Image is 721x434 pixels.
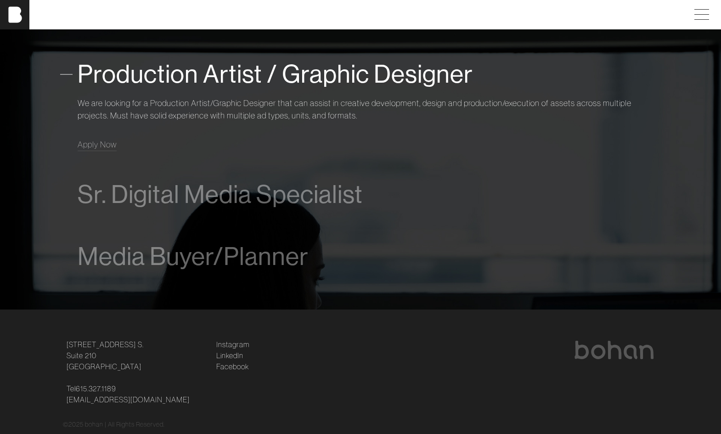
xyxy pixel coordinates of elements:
a: [EMAIL_ADDRESS][DOMAIN_NAME] [67,394,190,405]
a: LinkedIn [216,350,243,361]
p: bohan | All Rights Reserved. [85,420,165,429]
img: bohan logo [574,341,654,359]
span: Apply Now [78,139,117,150]
span: Media Buyer/Planner [78,242,309,271]
span: Sr. Digital Media Specialist [78,180,363,209]
a: Facebook [216,361,249,372]
a: Apply Now [78,138,117,151]
p: Tel [67,383,205,405]
span: Production Artist / Graphic Designer [78,60,473,88]
a: 615.327.1189 [76,383,116,394]
p: We are looking for a Production Artist/Graphic Designer that can assist in creative development, ... [78,97,643,122]
div: © 2025 [63,420,658,429]
a: [STREET_ADDRESS] S.Suite 210[GEOGRAPHIC_DATA] [67,339,144,372]
a: Instagram [216,339,249,350]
